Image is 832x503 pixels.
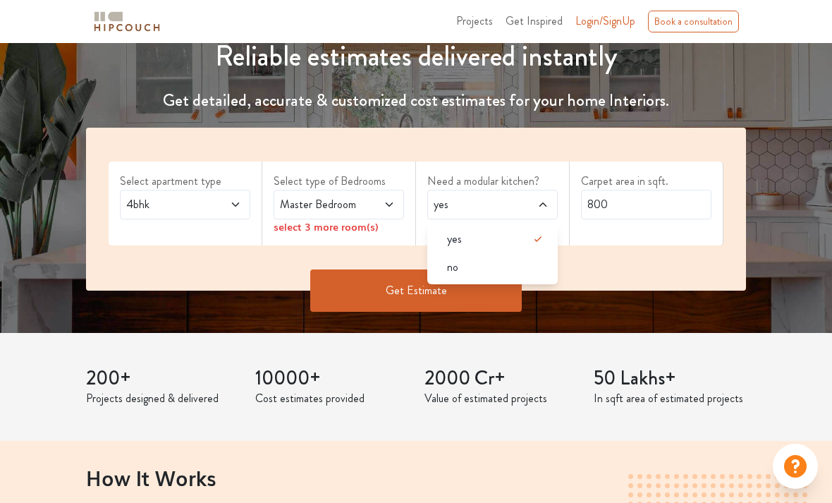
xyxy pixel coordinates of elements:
span: yes [431,196,519,213]
label: Select type of Bedrooms [274,173,404,190]
span: Login/SignUp [575,13,635,29]
img: logo-horizontal.svg [92,9,162,34]
button: Get Estimate [310,269,522,312]
h3: 10000+ [255,367,408,391]
span: Projects [456,13,493,29]
h3: 2000 Cr+ [424,367,577,391]
div: select 3 more room(s) [274,219,404,234]
input: Enter area sqft [581,190,711,219]
p: Projects designed & delivered [86,390,238,407]
h3: 50 Lakhs+ [594,367,746,391]
span: 4bhk [123,196,212,213]
span: Get Inspired [506,13,563,29]
p: Cost estimates provided [255,390,408,407]
p: Value of estimated projects [424,390,577,407]
span: no [447,259,458,276]
label: Carpet area in sqft. [581,173,711,190]
span: yes [447,231,462,248]
p: In sqft area of estimated projects [594,390,746,407]
div: Book a consultation [648,11,739,32]
label: Select apartment type [120,173,250,190]
span: logo-horizontal.svg [92,6,162,37]
label: Need a modular kitchen? [427,173,558,190]
h2: How It Works [86,466,746,490]
h1: Reliable estimates delivered instantly [8,40,824,73]
h4: Get detailed, accurate & customized cost estimates for your home Interiors. [8,90,824,111]
h3: 200+ [86,367,238,391]
span: Master Bedroom [277,196,365,213]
